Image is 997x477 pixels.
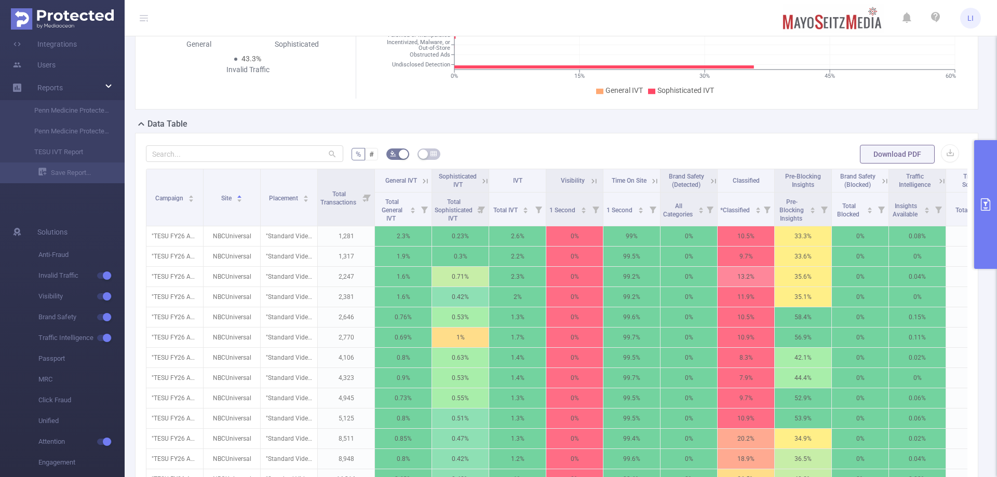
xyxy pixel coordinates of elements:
[561,177,585,184] span: Visibility
[221,195,233,202] span: Site
[718,287,774,307] p: 11.9%
[603,328,660,347] p: 99.7%
[489,368,546,388] p: 1.4%
[661,388,717,408] p: 0%
[204,388,260,408] p: NBCUniversal
[146,429,203,448] p: "TESU FY26 ANNUAL CAMPAIGN" [286139]
[760,193,774,226] i: Filter menu
[661,287,717,307] p: 0%
[150,39,248,50] div: General
[375,267,432,287] p: 1.6%
[37,77,63,98] a: Reports
[38,452,125,473] span: Engagement
[967,8,974,29] span: LI
[489,328,546,347] p: 1.7%
[755,206,761,212] div: Sort
[410,206,416,212] div: Sort
[318,368,374,388] p: 4,323
[775,307,831,327] p: 58.4%
[874,193,888,226] i: Filter menu
[11,8,114,30] img: Protected Media
[146,449,203,469] p: "TESU FY26 ANNUAL CAMPAIGN" [286139]
[489,226,546,246] p: 2.6%
[832,247,888,266] p: 0%
[603,348,660,367] p: 99.5%
[38,265,125,286] span: Invalid Traffic
[832,307,888,327] p: 0%
[899,173,931,188] span: Traffic Intelligence
[261,388,317,408] p: "Standard Video_Thomas [GEOGRAPHIC_DATA] FY26 ANNUAL CAMPAIGN_multi-market_PA Counties_Adult Lear...
[432,328,489,347] p: 1%
[661,307,717,327] p: 0%
[832,267,888,287] p: 0%
[703,193,717,226] i: Filter menu
[581,209,586,212] i: icon: caret-down
[489,307,546,327] p: 1.3%
[889,388,946,408] p: 0.06%
[825,73,835,79] tspan: 45%
[661,247,717,266] p: 0%
[661,328,717,347] p: 0%
[546,388,603,408] p: 0%
[320,190,358,206] span: Total Transactions
[38,328,125,348] span: Traffic Intelligence
[432,267,489,287] p: 0.71%
[889,287,946,307] p: 0%
[718,348,774,367] p: 8.3%
[204,247,260,266] p: NBCUniversal
[775,449,831,469] p: 36.5%
[546,429,603,448] p: 0%
[546,408,603,428] p: 0%
[38,286,125,307] span: Visibility
[432,388,489,408] p: 0.55%
[581,206,586,209] i: icon: caret-up
[385,177,417,184] span: General IVT
[867,209,873,212] i: icon: caret-down
[718,328,774,347] p: 10.9%
[867,206,873,209] i: icon: caret-up
[435,198,473,222] span: Total Sophisticated IVT
[204,307,260,327] p: NBCUniversal
[369,150,374,158] span: #
[698,209,704,212] i: icon: caret-down
[204,328,260,347] p: NBCUniversal
[775,328,831,347] p: 56.9%
[546,348,603,367] p: 0%
[236,194,242,200] div: Sort
[645,193,660,226] i: Filter menu
[38,431,125,452] span: Attention
[199,64,297,75] div: Invalid Traffic
[810,206,816,212] div: Sort
[837,202,861,218] span: Total Blocked
[718,388,774,408] p: 9.7%
[531,193,546,226] i: Filter menu
[261,449,317,469] p: "Standard Video_Thomas [GEOGRAPHIC_DATA] FY26 ANNUAL CAMPAIGN_multi-market_NJ_Nurses & Career Cha...
[638,206,644,212] div: Sort
[146,348,203,367] p: "TESU FY26 ANNUAL CAMPAIGN" [286139]
[375,307,432,327] p: 0.76%
[489,429,546,448] p: 1.3%
[356,150,361,158] span: %
[188,194,194,200] div: Sort
[718,408,774,428] p: 10.9%
[775,267,831,287] p: 35.6%
[718,368,774,388] p: 7.9%
[638,206,643,209] i: icon: caret-up
[489,287,546,307] p: 2%
[303,194,309,197] i: icon: caret-up
[188,194,194,197] i: icon: caret-up
[603,307,660,327] p: 99.6%
[603,267,660,287] p: 99.2%
[889,328,946,347] p: 0.11%
[603,408,660,428] p: 99.5%
[603,388,660,408] p: 99.5%
[261,429,317,448] p: "Standard Video_Thomas [GEOGRAPHIC_DATA] FY26 ANNUAL CAMPAIGN_multi-market_NJ_Nurses & Career Cha...
[261,226,317,246] p: "Standard Video_Thomas [GEOGRAPHIC_DATA] FY26 ANNUAL CAMPAIGN_multi-market_NY Counties_Nurses & C...
[924,206,930,209] i: icon: caret-up
[603,247,660,266] p: 99.5%
[962,173,981,188] span: Traffic Source
[432,226,489,246] p: 0.23%
[546,368,603,388] p: 0%
[546,287,603,307] p: 0%
[699,73,710,79] tspan: 30%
